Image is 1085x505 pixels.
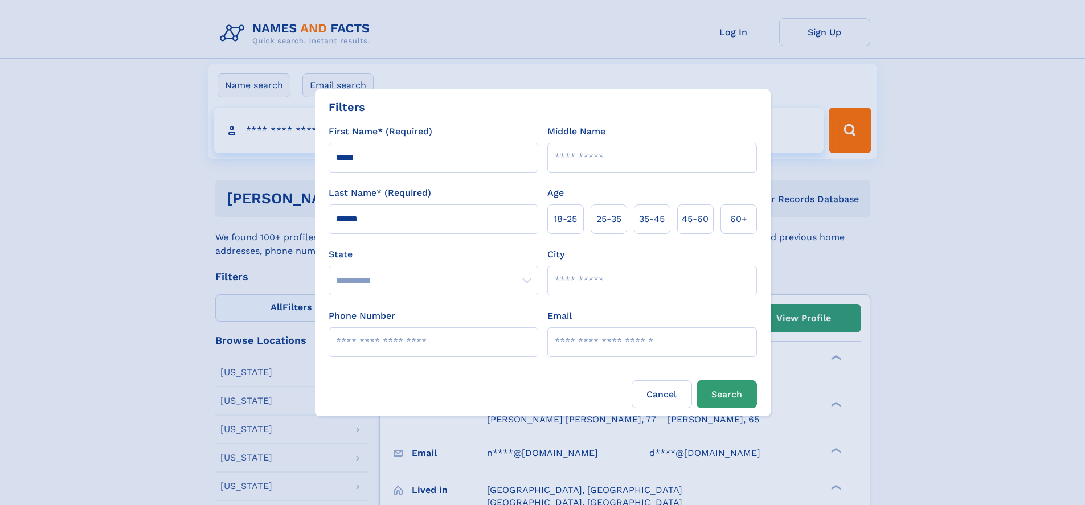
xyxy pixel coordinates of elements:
div: Filters [329,98,365,116]
span: 25‑35 [596,212,621,226]
span: 18‑25 [554,212,577,226]
span: 45‑60 [682,212,709,226]
span: 60+ [730,212,747,226]
span: 35‑45 [639,212,665,226]
button: Search [697,380,757,408]
label: First Name* (Required) [329,125,432,138]
label: Age [547,186,564,200]
label: Middle Name [547,125,605,138]
label: State [329,248,538,261]
label: City [547,248,564,261]
label: Phone Number [329,309,395,323]
label: Cancel [632,380,692,408]
label: Last Name* (Required) [329,186,431,200]
label: Email [547,309,572,323]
